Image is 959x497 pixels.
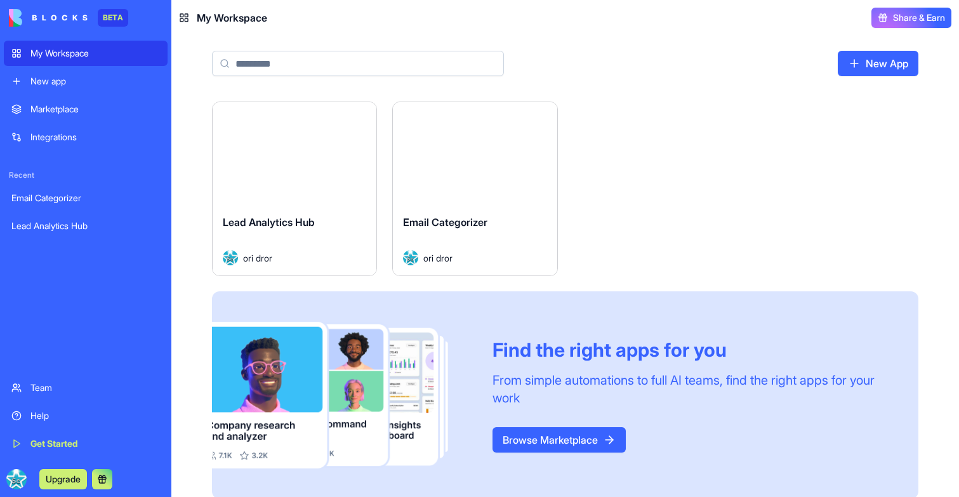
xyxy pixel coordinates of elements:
[493,371,888,407] div: From simple automations to full AI teams, find the right apps for your work
[403,250,418,265] img: Avatar
[30,103,160,116] div: Marketplace
[4,41,168,66] a: My Workspace
[39,469,87,489] button: Upgrade
[6,469,27,489] img: ACg8ocIInin2p6pcjON7snjoCg-HMTItrRaEI8bAy78i330DTAFXXnte=s96-c
[871,8,951,28] button: Share & Earn
[197,10,267,25] span: My Workspace
[4,213,168,239] a: Lead Analytics Hub
[243,251,272,265] span: ori dror
[212,102,377,276] a: Lead Analytics HubAvatarori dror
[4,375,168,401] a: Team
[30,381,160,394] div: Team
[4,431,168,456] a: Get Started
[4,124,168,150] a: Integrations
[9,9,88,27] img: logo
[9,9,128,27] a: BETA
[30,75,160,88] div: New app
[4,170,168,180] span: Recent
[4,96,168,122] a: Marketplace
[30,131,160,143] div: Integrations
[223,216,315,229] span: Lead Analytics Hub
[98,9,128,27] div: BETA
[4,185,168,211] a: Email Categorizer
[423,251,453,265] span: ori dror
[30,437,160,450] div: Get Started
[11,220,160,232] div: Lead Analytics Hub
[493,427,626,453] a: Browse Marketplace
[392,102,557,276] a: Email CategorizerAvatarori dror
[39,472,87,485] a: Upgrade
[893,11,945,24] span: Share & Earn
[838,51,918,76] a: New App
[403,216,487,229] span: Email Categorizer
[223,250,238,265] img: Avatar
[11,192,160,204] div: Email Categorizer
[493,338,888,361] div: Find the right apps for you
[30,409,160,422] div: Help
[212,322,472,468] img: Frame_181_egmpey.png
[30,47,160,60] div: My Workspace
[4,403,168,428] a: Help
[4,69,168,94] a: New app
